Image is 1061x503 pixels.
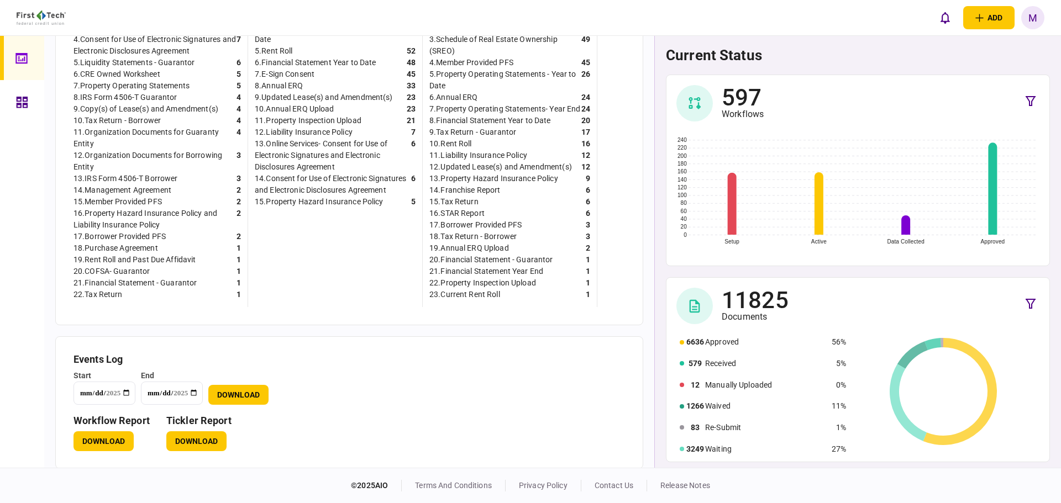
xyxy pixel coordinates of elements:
div: 3 [237,150,241,173]
div: 23 [407,103,416,115]
div: 10 . Rent Roll [429,138,472,150]
div: 1 [237,289,241,300]
div: 12 [581,150,590,161]
div: 2 [237,231,241,242]
div: 14 . Consent for Use of Electronic Signatures and Electronic Disclosures Agreement [255,173,411,196]
div: Re-Submit [705,422,827,433]
div: 19 . Annual ERQ Upload [429,242,509,254]
h3: Tickler Report [166,416,232,426]
text: Setup [724,239,739,245]
div: 16 . Property Hazard Insurance Policy and Liability Insurance Policy [73,208,237,231]
text: 180 [677,161,687,167]
div: 17 . Borrower Provided PFS [73,231,166,242]
div: 7 [411,126,416,138]
div: 597 [722,87,764,109]
div: 14 . Franchise Report [429,184,501,196]
div: 26 [581,68,590,92]
button: Download [166,431,227,451]
div: 11 . Organization Documents for Guaranty Entity [73,126,237,150]
div: 5 [237,80,241,92]
div: 6 . Annual ERQ [429,92,478,103]
div: Approved [705,336,827,348]
div: 3 [586,231,590,242]
text: 240 [677,137,687,143]
div: 1266 [686,400,704,412]
button: Download [73,431,134,451]
div: 6636 [686,336,704,348]
text: 220 [677,145,687,151]
div: Manually Uploaded [705,379,827,391]
div: 6 . Financial Statement Year to Date [255,57,376,68]
div: 3 [237,173,241,184]
div: 1 [237,277,241,289]
div: end [141,370,203,382]
div: 5 . Rent Roll [255,45,292,57]
text: 0 [684,232,687,238]
button: open adding identity options [963,6,1015,29]
div: 3 . Schedule of Real Estate Ownership (SREO) [429,34,581,57]
div: 11 . Liability Insurance Policy [429,150,527,161]
div: 1 [237,254,241,266]
div: 52 [407,45,416,57]
div: Waived [705,400,827,412]
div: 24 [581,92,590,103]
h1: current status [666,47,1050,63]
div: Waiting [705,443,827,455]
div: 10 . Tax Return - Borrower [73,115,161,126]
div: 20 [581,115,590,126]
text: 200 [677,153,687,159]
div: 15 . Property Hazard Insurance Policy [255,196,384,208]
h3: workflow report [73,416,150,426]
div: 4 [237,115,241,126]
div: 5 [411,196,416,208]
div: 83 [686,422,704,433]
div: 2 [237,208,241,231]
div: 5 . Liquidity Statements - Guarantor [73,57,195,68]
div: 2 [237,196,241,208]
div: 22 . Tax Return [73,289,123,300]
div: © 2025 AIO [351,480,402,491]
div: 45 [407,68,416,80]
div: M [1021,6,1044,29]
a: terms and conditions [415,481,492,490]
div: 6 [411,173,416,196]
div: 24 [581,103,590,115]
div: 12 . Updated Lease(s) and Amendment(s) [429,161,572,173]
div: 11% [832,400,846,412]
div: 9 . Updated Lease(s) and Amendment(s) [255,92,393,103]
text: 20 [681,224,687,230]
div: 21 . Financial Statement - Guarantor [73,277,197,289]
div: 12 [581,161,590,173]
div: 1 [586,289,590,300]
div: 1 [586,277,590,289]
div: 6 [586,208,590,219]
div: 4 [237,126,241,150]
div: 7 . Property Operating Statements- Year End [429,103,580,115]
img: client company logo [17,10,66,25]
div: 9 . Copy(s) of Lease(s) and Amendment(s) [73,103,218,115]
div: 21 . Financial Statement Year End [429,266,543,277]
div: 0% [832,379,846,391]
div: 6 [411,138,416,173]
div: 1 [586,266,590,277]
div: 33 [407,80,416,92]
text: Approved [980,239,1005,245]
div: 14 . Management Agreement [73,184,171,196]
div: Workflows [722,109,764,120]
div: 21 [407,115,416,126]
div: 18 . Purchase Agreement [73,242,158,254]
text: 80 [681,200,687,206]
div: 12 [686,379,704,391]
div: 23 [407,92,416,103]
div: 8 . IRS Form 4506-T Guarantor [73,92,177,103]
button: open notifications list [933,6,957,29]
div: 6 [586,196,590,208]
a: contact us [595,481,633,490]
div: 579 [686,358,704,369]
div: 13 . Property Hazard Insurance Policy [429,173,558,184]
div: 18 . Tax Return - Borrower [429,231,517,242]
text: Active [811,239,827,245]
a: release notes [660,481,710,490]
div: 22 . Property Inspection Upload [429,277,536,289]
text: 160 [677,168,687,174]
